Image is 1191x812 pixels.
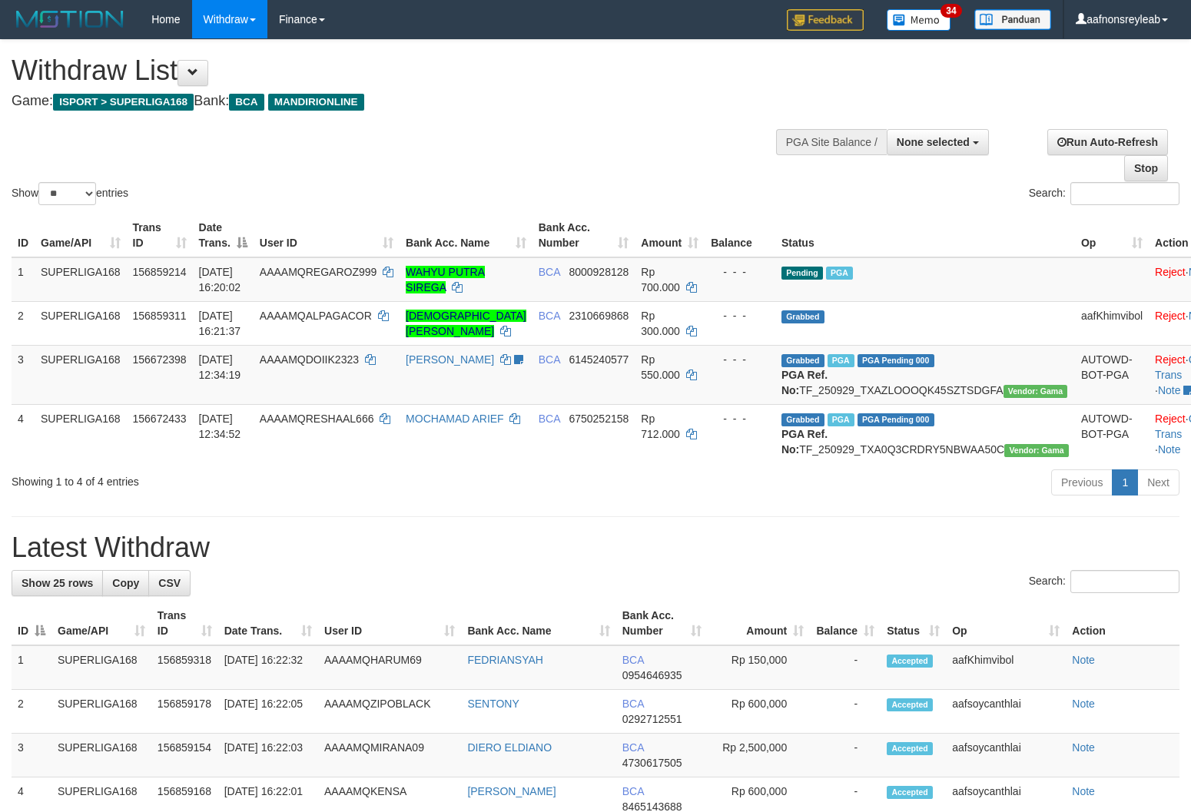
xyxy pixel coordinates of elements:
td: 1 [12,257,35,302]
td: aafsoycanthlai [946,690,1066,734]
th: Bank Acc. Number: activate to sort column ascending [616,602,708,645]
button: None selected [887,129,989,155]
span: 156859311 [133,310,187,322]
span: [DATE] 16:20:02 [199,266,241,293]
span: 34 [941,4,961,18]
td: - [810,734,881,777]
th: ID [12,214,35,257]
th: Status: activate to sort column ascending [881,602,946,645]
span: Copy 2310669868 to clipboard [569,310,629,322]
span: Vendor URL: https://trx31.1velocity.biz [1004,444,1069,457]
a: FEDRIANSYAH [467,654,543,666]
td: TF_250929_TXA0Q3CRDRY5NBWAA50C [775,404,1075,463]
img: panduan.png [974,9,1051,30]
span: [DATE] 12:34:19 [199,353,241,381]
td: 2 [12,301,35,345]
span: Copy 4730617505 to clipboard [622,757,682,769]
h1: Withdraw List [12,55,778,86]
span: None selected [897,136,970,148]
th: Date Trans.: activate to sort column ascending [218,602,318,645]
a: Copy [102,570,149,596]
span: BCA [622,785,644,797]
th: Status [775,214,1075,257]
span: Accepted [887,655,933,668]
td: SUPERLIGA168 [35,404,127,463]
a: DIERO ELDIANO [467,741,552,754]
td: 1 [12,645,51,690]
span: PGA Pending [858,413,934,426]
span: Copy 6750252158 to clipboard [569,413,629,425]
a: 1 [1112,469,1138,495]
td: Rp 150,000 [708,645,810,690]
span: Rp 300.000 [641,310,680,337]
span: Pending [781,267,823,280]
th: Bank Acc. Name: activate to sort column ascending [400,214,532,257]
a: Note [1072,698,1095,710]
th: User ID: activate to sort column ascending [318,602,461,645]
span: AAAAMQRESHAAL666 [260,413,374,425]
span: Accepted [887,786,933,799]
td: aafsoycanthlai [946,734,1066,777]
span: Rp 712.000 [641,413,680,440]
div: Showing 1 to 4 of 4 entries [12,468,485,489]
span: Marked by aafsoycanthlai [828,413,854,426]
th: Balance [705,214,775,257]
span: Copy 0292712551 to clipboard [622,713,682,725]
div: - - - [711,352,769,367]
span: BCA [622,654,644,666]
a: Reject [1155,353,1186,366]
span: BCA [539,310,560,322]
th: ID: activate to sort column descending [12,602,51,645]
span: [DATE] 16:21:37 [199,310,241,337]
td: 3 [12,345,35,404]
span: Copy 6145240577 to clipboard [569,353,629,366]
span: Grabbed [781,354,824,367]
label: Search: [1029,182,1179,205]
h1: Latest Withdraw [12,532,1179,563]
span: Copy 0954646935 to clipboard [622,669,682,681]
span: Marked by aafsoycanthlai [828,354,854,367]
th: Bank Acc. Number: activate to sort column ascending [532,214,635,257]
span: Grabbed [781,413,824,426]
h4: Game: Bank: [12,94,778,109]
td: AAAAMQZIPOBLACK [318,690,461,734]
span: Rp 700.000 [641,266,680,293]
a: [PERSON_NAME] [406,353,494,366]
td: - [810,645,881,690]
td: SUPERLIGA168 [35,301,127,345]
td: [DATE] 16:22:05 [218,690,318,734]
span: Vendor URL: https://trx31.1velocity.biz [1004,385,1068,398]
span: AAAAMQALPAGACOR [260,310,372,322]
td: 2 [12,690,51,734]
td: SUPERLIGA168 [35,257,127,302]
td: SUPERLIGA168 [51,645,151,690]
input: Search: [1070,182,1179,205]
th: Op: activate to sort column ascending [1075,214,1149,257]
td: 156859154 [151,734,218,777]
th: Op: activate to sort column ascending [946,602,1066,645]
span: BCA [539,353,560,366]
a: Note [1072,785,1095,797]
th: Game/API: activate to sort column ascending [51,602,151,645]
span: ISPORT > SUPERLIGA168 [53,94,194,111]
a: SENTONY [467,698,519,710]
td: SUPERLIGA168 [51,690,151,734]
span: [DATE] 12:34:52 [199,413,241,440]
span: BCA [229,94,264,111]
th: Amount: activate to sort column ascending [708,602,810,645]
div: - - - [711,308,769,323]
span: Accepted [887,742,933,755]
span: Accepted [887,698,933,711]
td: aafKhimvibol [1075,301,1149,345]
span: PGA Pending [858,354,934,367]
a: Show 25 rows [12,570,103,596]
a: Run Auto-Refresh [1047,129,1168,155]
th: User ID: activate to sort column ascending [254,214,400,257]
a: Reject [1155,413,1186,425]
td: Rp 600,000 [708,690,810,734]
span: BCA [622,741,644,754]
td: aafKhimvibol [946,645,1066,690]
span: Rp 550.000 [641,353,680,381]
a: Note [1158,443,1181,456]
td: 156859318 [151,645,218,690]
